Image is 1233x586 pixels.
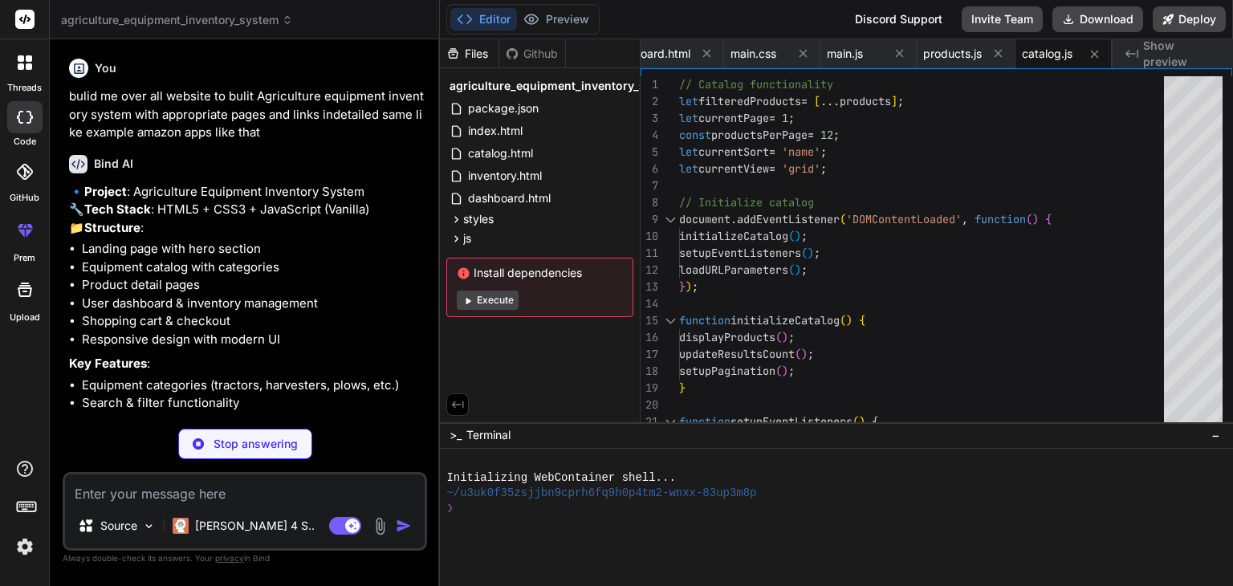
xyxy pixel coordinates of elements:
span: filteredProducts [698,94,801,108]
div: 11 [641,245,658,262]
span: ( [788,262,795,277]
span: ( [775,364,782,378]
span: ( [801,246,808,260]
label: prem [14,251,35,265]
strong: Tech Stack [84,201,151,217]
span: let [679,94,698,108]
img: attachment [371,517,389,535]
div: Discord Support [845,6,952,32]
span: currentPage [698,111,769,125]
li: Product detail pages [82,276,424,295]
span: initializeCatalog [730,313,840,328]
strong: Key Features [69,356,147,371]
p: : [69,355,424,373]
span: function [975,212,1026,226]
span: = [808,128,814,142]
span: , [962,212,968,226]
span: = [769,144,775,159]
div: Click to collapse the range. [660,312,681,329]
span: ; [692,279,698,294]
div: 21 [641,413,658,430]
span: ) [686,279,692,294]
div: 10 [641,228,658,245]
span: displayProducts [679,330,775,344]
span: Show preview [1143,38,1220,70]
img: Claude 4 Sonnet [173,518,189,534]
p: Source [100,518,137,534]
li: Landing page with hero section [82,240,424,258]
span: main.css [730,46,776,62]
span: { [872,414,878,429]
div: 14 [641,295,658,312]
button: Editor [450,8,517,31]
span: >_ [450,427,462,443]
div: 4 [641,127,658,144]
span: products.js [923,46,982,62]
h6: You [95,60,116,76]
span: ( [853,414,859,429]
div: 19 [641,380,658,397]
button: Execute [457,291,519,310]
span: ( [788,229,795,243]
label: code [14,135,36,149]
span: let [679,111,698,125]
span: ) [1032,212,1039,226]
p: bulid me over all website to bulit Agriculture equipment inventory system with appropriate pages ... [69,87,424,142]
img: settings [11,533,39,560]
span: { [1045,212,1052,226]
span: function [679,414,730,429]
div: 13 [641,279,658,295]
span: catalog.js [1022,46,1072,62]
span: updateResultsCount [679,347,795,361]
span: ; [808,347,814,361]
span: addEventListener [737,212,840,226]
img: icon [396,518,412,534]
span: ( [795,347,801,361]
span: privacy [215,553,244,563]
span: ) [795,229,801,243]
span: agriculture_equipment_inventory_system [450,78,679,94]
div: 15 [641,312,658,329]
div: 20 [641,397,658,413]
div: 3 [641,110,658,127]
span: { [859,313,865,328]
span: ) [801,347,808,361]
span: ) [859,414,865,429]
strong: Structure [84,220,140,235]
span: ( [840,313,846,328]
div: 5 [641,144,658,161]
span: ( [1026,212,1032,226]
div: 7 [641,177,658,194]
div: Github [499,46,565,62]
span: ] [891,94,897,108]
span: index.html [466,121,524,140]
span: ; [788,364,795,378]
span: = [769,111,775,125]
span: catalog.html [466,144,535,163]
span: ❯ [446,501,454,516]
span: ; [788,330,795,344]
p: Always double-check its answers. Your in Bind [63,551,427,566]
span: 1 [782,111,788,125]
span: } [679,380,686,395]
div: Click to collapse the range. [660,211,681,228]
span: Terminal [466,427,511,443]
span: setupPagination [679,364,775,378]
li: Equipment catalog with categories [82,258,424,277]
div: Click to collapse the range. [660,413,681,430]
button: Download [1052,6,1143,32]
img: Pick Models [142,519,156,533]
span: ; [897,94,904,108]
p: 🔹 : Agriculture Equipment Inventory System 🔧 : HTML5 + CSS3 + JavaScript (Vanilla) 📁 : [69,183,424,238]
span: [ [814,94,820,108]
span: function [679,313,730,328]
span: productsPerPage [711,128,808,142]
div: 1 [641,76,658,93]
span: . [730,212,737,226]
div: 6 [641,161,658,177]
li: User dashboard & inventory management [82,295,424,313]
span: 'DOMContentLoaded' [846,212,962,226]
li: Search & filter functionality [82,394,424,413]
span: setupEventListeners [730,414,853,429]
li: Equipment categories (tractors, harvesters, plows, etc.) [82,376,424,395]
